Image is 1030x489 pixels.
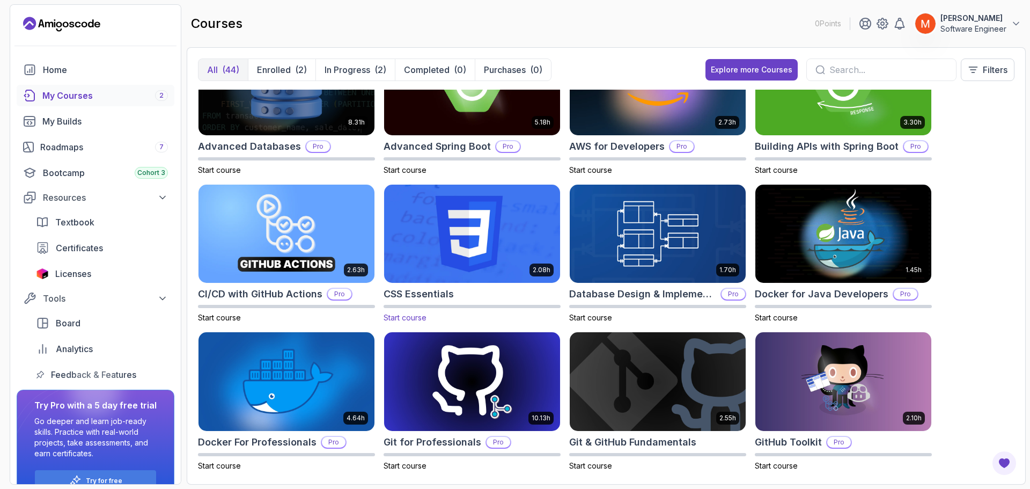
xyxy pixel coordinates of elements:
[56,242,103,254] span: Certificates
[17,162,174,184] a: bootcamp
[374,63,386,76] div: (2)
[315,59,395,81] button: In Progress(2)
[755,313,798,322] span: Start course
[384,461,426,470] span: Start course
[17,136,174,158] a: roadmaps
[569,313,612,322] span: Start course
[496,141,520,152] p: Pro
[569,435,696,450] h2: Git & GitHub Fundamentals
[257,63,291,76] p: Enrolled
[755,185,931,283] img: Docker for Java Developers card
[384,435,481,450] h2: Git for Professionals
[30,237,174,259] a: certificates
[535,118,550,127] p: 5.18h
[487,437,510,448] p: Pro
[705,59,798,81] a: Explore more Courses
[42,89,168,102] div: My Courses
[328,289,351,300] p: Pro
[530,63,542,76] div: (0)
[475,59,551,81] button: Purchases(0)
[569,139,665,154] h2: AWS for Developers
[829,63,947,76] input: Search...
[30,338,174,360] a: analytics
[56,317,80,330] span: Board
[915,13,1021,34] button: user profile image[PERSON_NAME]Software Engineer
[384,165,426,174] span: Start course
[404,63,450,76] p: Completed
[159,143,164,151] span: 7
[306,141,330,152] p: Pro
[137,169,165,177] span: Cohort 3
[207,63,218,76] p: All
[198,461,241,470] span: Start course
[722,289,745,300] p: Pro
[198,435,317,450] h2: Docker For Professionals
[384,139,491,154] h2: Advanced Spring Boot
[815,18,841,29] p: 0 Points
[30,211,174,233] a: textbook
[983,63,1007,76] p: Filters
[384,287,454,302] h2: CSS Essentials
[36,268,49,279] img: jetbrains icon
[348,118,365,127] p: 8.31h
[295,63,307,76] div: (2)
[570,332,746,431] img: Git & GitHub Fundamentals card
[755,165,798,174] span: Start course
[198,165,241,174] span: Start course
[222,63,239,76] div: (44)
[570,185,746,283] img: Database Design & Implementation card
[384,313,426,322] span: Start course
[532,414,550,422] p: 10.13h
[30,312,174,334] a: board
[43,191,168,204] div: Resources
[51,368,136,381] span: Feedback & Features
[43,166,168,179] div: Bootcamp
[904,141,928,152] p: Pro
[569,461,612,470] span: Start course
[940,13,1006,24] p: [PERSON_NAME]
[86,477,122,485] a: Try for free
[17,289,174,308] button: Tools
[56,342,93,355] span: Analytics
[17,85,174,106] a: courses
[43,63,168,76] div: Home
[43,292,168,305] div: Tools
[198,59,248,81] button: All(44)
[719,414,736,422] p: 2.55h
[322,437,345,448] p: Pro
[755,461,798,470] span: Start course
[906,266,922,274] p: 1.45h
[395,59,475,81] button: Completed(0)
[30,364,174,385] a: feedback
[198,313,241,322] span: Start course
[55,267,91,280] span: Licenses
[940,24,1006,34] p: Software Engineer
[198,185,374,283] img: CI/CD with GitHub Actions card
[915,13,936,34] img: user profile image
[42,115,168,128] div: My Builds
[23,16,100,33] a: Landing page
[719,266,736,274] p: 1.70h
[198,139,301,154] h2: Advanced Databases
[718,118,736,127] p: 2.73h
[484,63,526,76] p: Purchases
[755,287,888,302] h2: Docker for Java Developers
[30,263,174,284] a: licenses
[40,141,168,154] div: Roadmaps
[906,414,922,422] p: 2.10h
[17,59,174,81] a: home
[961,59,1014,81] button: Filters
[198,332,374,431] img: Docker For Professionals card
[711,64,792,75] div: Explore more Courses
[670,141,694,152] p: Pro
[454,63,466,76] div: (0)
[380,182,564,286] img: CSS Essentials card
[755,332,931,431] img: GitHub Toolkit card
[55,216,94,229] span: Textbook
[755,435,822,450] h2: GitHub Toolkit
[34,416,157,459] p: Go deeper and learn job-ready skills. Practice with real-world projects, take assessments, and ea...
[198,287,322,302] h2: CI/CD with GitHub Actions
[533,266,550,274] p: 2.08h
[347,414,365,422] p: 4.64h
